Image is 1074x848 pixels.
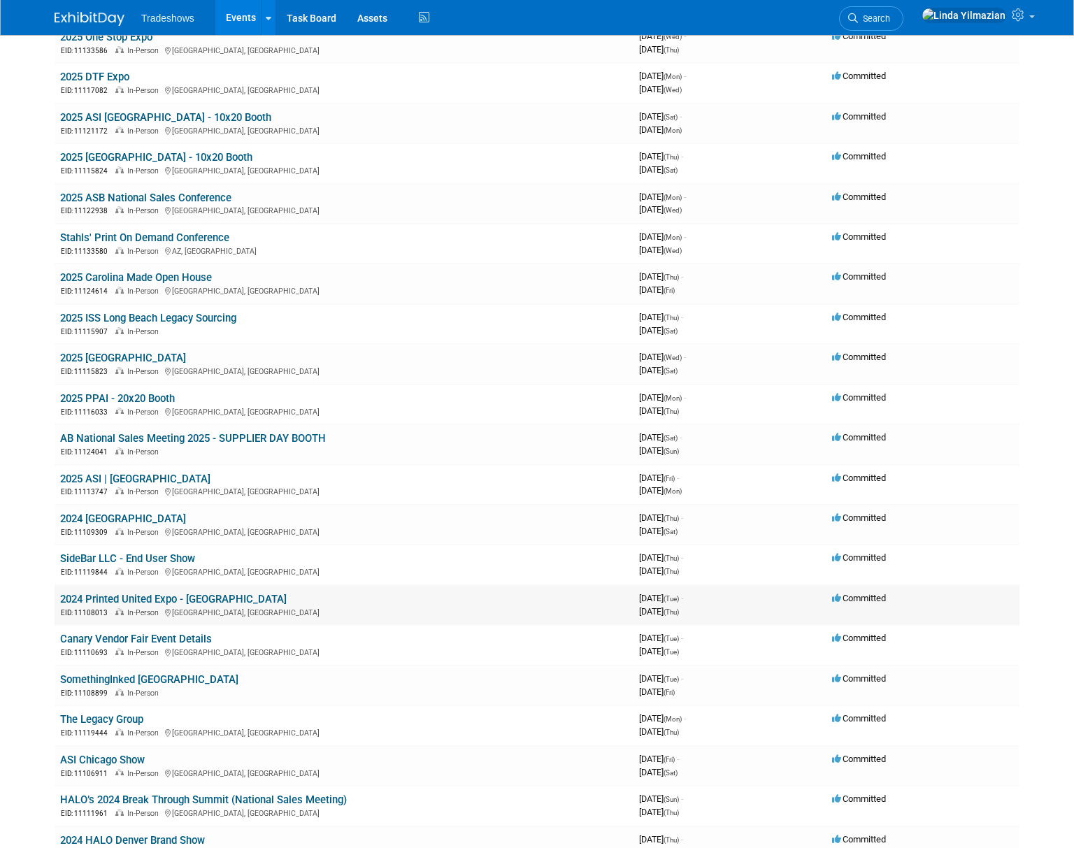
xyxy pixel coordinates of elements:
a: 2025 Carolina Made Open House [60,271,212,284]
span: In-Person [127,127,163,136]
span: - [681,633,683,643]
span: (Wed) [664,247,682,254]
span: [DATE] [639,392,686,403]
span: In-Person [127,689,163,698]
span: In-Person [127,287,163,296]
span: (Tue) [664,648,679,656]
span: In-Person [127,568,163,577]
img: In-Person Event [115,568,124,575]
span: - [681,593,683,603]
span: [DATE] [639,767,678,777]
span: EID: 11133586 [61,47,113,55]
span: [DATE] [639,445,679,456]
img: In-Person Event [115,689,124,696]
span: Committed [832,352,886,362]
span: - [681,673,683,684]
a: 2024 Printed United Expo - [GEOGRAPHIC_DATA] [60,593,287,605]
span: (Thu) [664,153,679,161]
a: 2025 ASI [GEOGRAPHIC_DATA] - 10x20 Booth [60,111,271,124]
div: [GEOGRAPHIC_DATA], [GEOGRAPHIC_DATA] [60,767,628,779]
img: In-Person Event [115,287,124,294]
span: [DATE] [639,432,682,443]
a: Stahls' Print On Demand Conference [60,231,229,244]
span: - [684,392,686,403]
img: In-Person Event [115,648,124,655]
span: (Sat) [664,528,678,536]
span: (Sat) [664,769,678,777]
img: In-Person Event [115,447,124,454]
a: SideBar LLC - End User Show [60,552,195,565]
span: EID: 11124614 [61,287,113,295]
span: - [681,512,683,523]
span: (Mon) [664,233,682,241]
span: (Sun) [664,796,679,803]
span: [DATE] [639,124,682,135]
span: [DATE] [639,365,678,375]
span: [DATE] [639,44,679,55]
span: [DATE] [639,793,683,804]
span: In-Person [127,327,163,336]
span: [DATE] [639,405,679,416]
span: EID: 11108899 [61,689,113,697]
div: [GEOGRAPHIC_DATA], [GEOGRAPHIC_DATA] [60,526,628,538]
span: (Thu) [664,836,679,844]
span: EID: 11122938 [61,207,113,215]
span: Committed [832,673,886,684]
span: EID: 11109309 [61,529,113,536]
div: [GEOGRAPHIC_DATA], [GEOGRAPHIC_DATA] [60,164,628,176]
span: In-Person [127,769,163,778]
a: Search [839,6,903,31]
span: Committed [832,512,886,523]
span: EID: 11117082 [61,87,113,94]
span: [DATE] [639,164,678,175]
span: - [680,432,682,443]
span: (Fri) [664,689,675,696]
span: EID: 11115823 [61,368,113,375]
span: In-Person [127,608,163,617]
span: (Thu) [664,408,679,415]
span: (Mon) [664,73,682,80]
span: (Thu) [664,568,679,575]
span: Committed [832,834,886,845]
span: EID: 11119444 [61,729,113,737]
span: In-Person [127,247,163,256]
span: Committed [832,793,886,804]
span: EID: 11113747 [61,488,113,496]
span: In-Person [127,447,163,457]
span: Search [858,13,890,24]
img: In-Person Event [115,327,124,334]
span: EID: 11110693 [61,649,113,656]
div: [GEOGRAPHIC_DATA], [GEOGRAPHIC_DATA] [60,606,628,618]
span: (Wed) [664,86,682,94]
span: [DATE] [639,834,683,845]
span: (Thu) [664,314,679,322]
span: [DATE] [639,325,678,336]
span: In-Person [127,728,163,738]
span: - [681,793,683,804]
span: (Thu) [664,728,679,736]
span: (Fri) [664,475,675,482]
img: Linda Yilmazian [922,8,1006,23]
span: (Thu) [664,809,679,817]
span: EID: 11121172 [61,127,113,135]
a: Canary Vendor Fair Event Details [60,633,212,645]
span: [DATE] [639,673,683,684]
a: 2025 One Stop Expo [60,31,152,43]
span: - [684,231,686,242]
span: [DATE] [639,473,679,483]
span: (Mon) [664,394,682,402]
span: (Sat) [664,113,678,121]
span: [DATE] [639,552,683,563]
span: EID: 11111961 [61,810,113,817]
span: Tradeshows [141,13,194,24]
div: [GEOGRAPHIC_DATA], [GEOGRAPHIC_DATA] [60,84,628,96]
span: Committed [832,713,886,724]
div: [GEOGRAPHIC_DATA], [GEOGRAPHIC_DATA] [60,405,628,417]
span: (Thu) [664,554,679,562]
span: [DATE] [639,633,683,643]
span: EID: 11133580 [61,247,113,255]
span: [DATE] [639,84,682,94]
a: HALO’s 2024 Break Through Summit (National Sales Meeting) [60,793,347,806]
div: [GEOGRAPHIC_DATA], [GEOGRAPHIC_DATA] [60,204,628,216]
span: Committed [832,151,886,161]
